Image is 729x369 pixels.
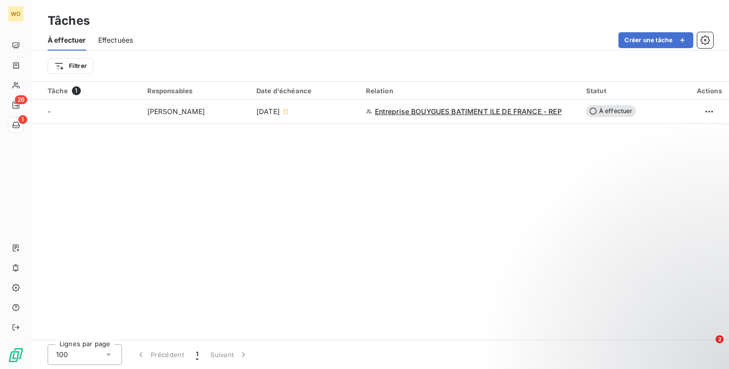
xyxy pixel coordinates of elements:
[531,273,729,342] iframe: Intercom notifications message
[48,58,93,74] button: Filtrer
[618,32,693,48] button: Créer une tâche
[256,87,354,95] div: Date d'échéance
[98,35,133,45] span: Effectuées
[8,347,24,363] img: Logo LeanPay
[256,107,280,117] span: [DATE]
[48,86,135,95] div: Tâche
[695,87,723,95] div: Actions
[147,107,205,117] span: [PERSON_NAME]
[375,107,562,117] span: Entreprise BOUYGUES BATIMENT ILE DE FRANCE - REP
[204,344,254,365] button: Suivant
[72,86,81,95] span: 1
[8,6,24,22] div: WO
[15,95,27,104] span: 26
[586,87,684,95] div: Statut
[695,335,719,359] iframe: Intercom live chat
[48,12,90,30] h3: Tâches
[147,87,245,95] div: Responsables
[586,105,636,117] span: À effectuer
[190,344,204,365] button: 1
[130,344,190,365] button: Précédent
[48,107,51,116] span: -
[18,115,27,124] span: 1
[56,350,68,360] span: 100
[716,335,724,343] span: 2
[48,35,86,45] span: À effectuer
[196,350,198,360] span: 1
[366,87,574,95] div: Relation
